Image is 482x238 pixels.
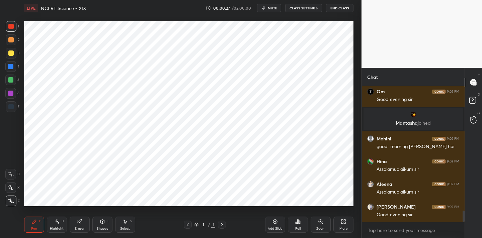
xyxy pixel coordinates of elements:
[285,4,322,12] button: CLASS SETTINGS
[326,4,353,12] button: End Class
[377,181,392,187] h6: Aleena
[447,137,459,141] div: 9:02 PM
[41,5,86,11] h4: NCERT Science - XIX
[478,73,480,78] p: T
[367,158,374,165] img: 6dbf19ecda9944948035b140aa4f5ea7.jpg
[257,4,281,12] button: mute
[120,227,130,230] div: Select
[377,189,459,196] div: Assalamualaikum sir
[377,158,387,164] h6: Hina
[362,68,383,86] p: Chat
[339,227,348,230] div: More
[432,182,446,186] img: iconic-dark.1390631f.png
[447,205,459,209] div: 9:02 PM
[107,220,109,223] div: L
[200,223,207,227] div: 1
[447,159,459,163] div: 9:02 PM
[316,227,325,230] div: Zoom
[478,92,480,97] p: D
[367,135,374,142] img: default.png
[268,6,277,10] span: mute
[477,111,480,116] p: G
[5,75,19,85] div: 5
[6,21,19,32] div: 1
[211,222,215,228] div: 1
[432,205,446,209] img: iconic-dark.1390631f.png
[6,101,19,112] div: 7
[268,227,283,230] div: Add Slide
[5,61,19,72] div: 4
[410,111,417,118] img: 735abac1b3e3490492154ecbf6c65d6e.jpg
[5,88,19,99] div: 6
[367,204,374,210] img: ce9eec7fe9e54bc0a9201d063235268e.jpg
[6,48,19,58] div: 3
[377,166,459,173] div: Assalamualaikum sir
[377,143,459,150] div: good morning [PERSON_NAME] hai
[24,4,38,12] div: LIVE
[5,169,20,180] div: C
[62,220,64,223] div: H
[377,136,391,142] h6: Mohini
[6,196,20,206] div: Z
[447,90,459,94] div: 9:02 PM
[6,34,19,45] div: 2
[377,204,416,210] h6: [PERSON_NAME]
[295,227,301,230] div: Poll
[447,182,459,186] div: 9:02 PM
[377,89,385,95] h6: Om
[208,223,210,227] div: /
[31,227,37,230] div: Pen
[75,227,85,230] div: Eraser
[362,86,465,222] div: grid
[432,90,446,94] img: iconic-dark.1390631f.png
[50,227,64,230] div: Highlight
[367,88,374,95] img: d5283598ef03454eb9c7f5bad0269340.jpg
[418,120,431,126] span: joined
[97,227,108,230] div: Shapes
[39,220,41,223] div: P
[432,137,446,141] img: iconic-dark.1390631f.png
[377,212,459,218] div: Good evening sir
[368,120,459,126] p: Mantasha
[5,182,20,193] div: X
[130,220,132,223] div: S
[367,181,374,188] img: 68bf5fbc75e74adf8bfa229c22c18cb7.jpg
[377,96,459,103] div: Good evening sir
[432,159,446,163] img: iconic-dark.1390631f.png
